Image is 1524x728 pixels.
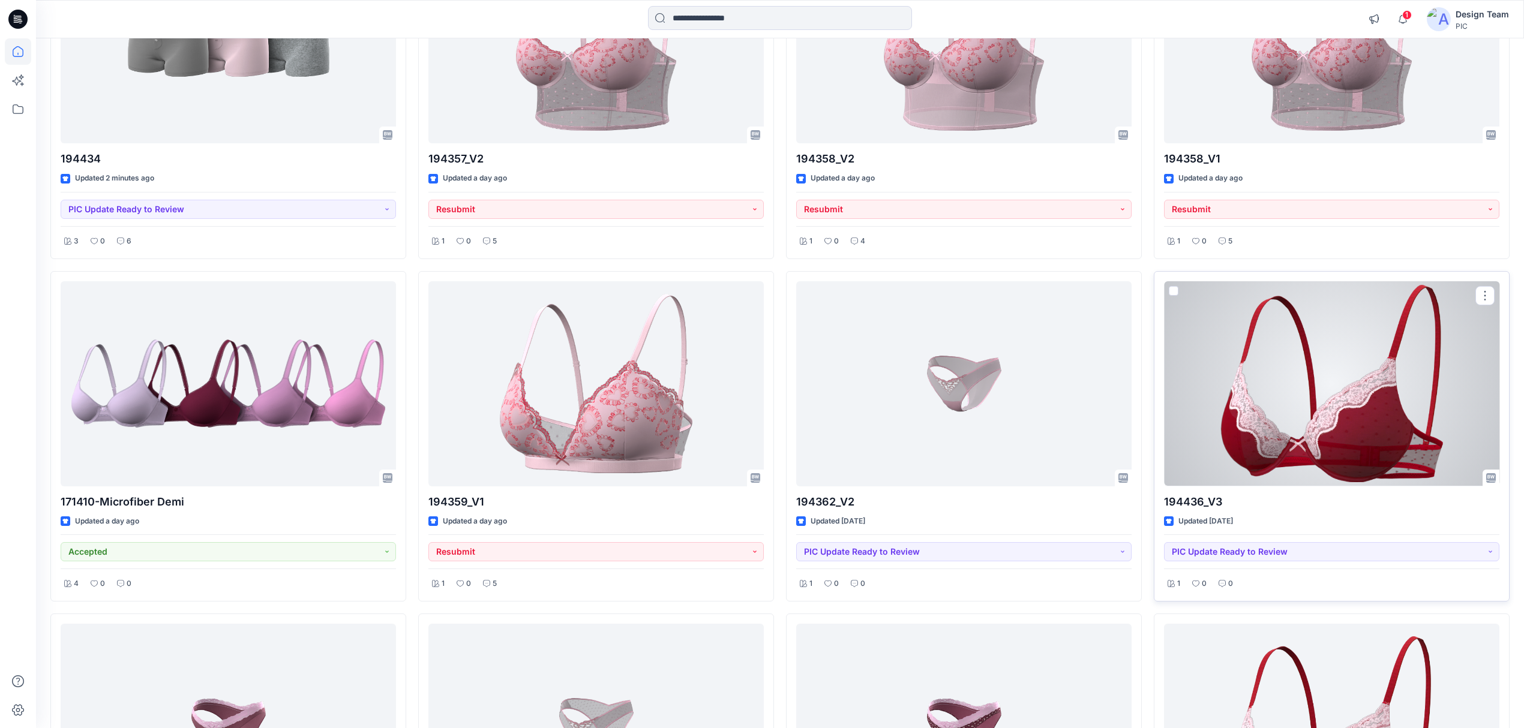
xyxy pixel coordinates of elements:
[61,281,396,486] a: 171410-Microfiber Demi
[1164,151,1499,167] p: 194358_V1
[127,577,131,590] p: 0
[1228,235,1232,248] p: 5
[61,494,396,510] p: 171410-Microfiber Demi
[796,151,1132,167] p: 194358_V2
[443,172,507,185] p: Updated a day ago
[1178,172,1243,185] p: Updated a day ago
[466,235,471,248] p: 0
[61,151,396,167] p: 194434
[100,577,105,590] p: 0
[443,515,507,528] p: Updated a day ago
[428,281,764,486] a: 194359_V1
[1202,577,1207,590] p: 0
[1456,22,1509,31] div: PIC
[75,515,139,528] p: Updated a day ago
[1164,281,1499,486] a: 194436_V3
[811,515,865,528] p: Updated [DATE]
[860,235,865,248] p: 4
[428,151,764,167] p: 194357_V2
[493,235,497,248] p: 5
[127,235,131,248] p: 6
[74,235,79,248] p: 3
[834,577,839,590] p: 0
[493,577,497,590] p: 5
[442,235,445,248] p: 1
[466,577,471,590] p: 0
[75,172,154,185] p: Updated 2 minutes ago
[796,281,1132,486] a: 194362_V2
[1178,515,1233,528] p: Updated [DATE]
[1164,494,1499,510] p: 194436_V3
[1202,235,1207,248] p: 0
[809,577,812,590] p: 1
[442,577,445,590] p: 1
[1177,235,1180,248] p: 1
[811,172,875,185] p: Updated a day ago
[428,494,764,510] p: 194359_V1
[1427,7,1451,31] img: avatar
[1228,577,1233,590] p: 0
[834,235,839,248] p: 0
[1177,577,1180,590] p: 1
[809,235,812,248] p: 1
[1402,10,1412,20] span: 1
[1456,7,1509,22] div: Design Team
[74,577,79,590] p: 4
[860,577,865,590] p: 0
[100,235,105,248] p: 0
[796,494,1132,510] p: 194362_V2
